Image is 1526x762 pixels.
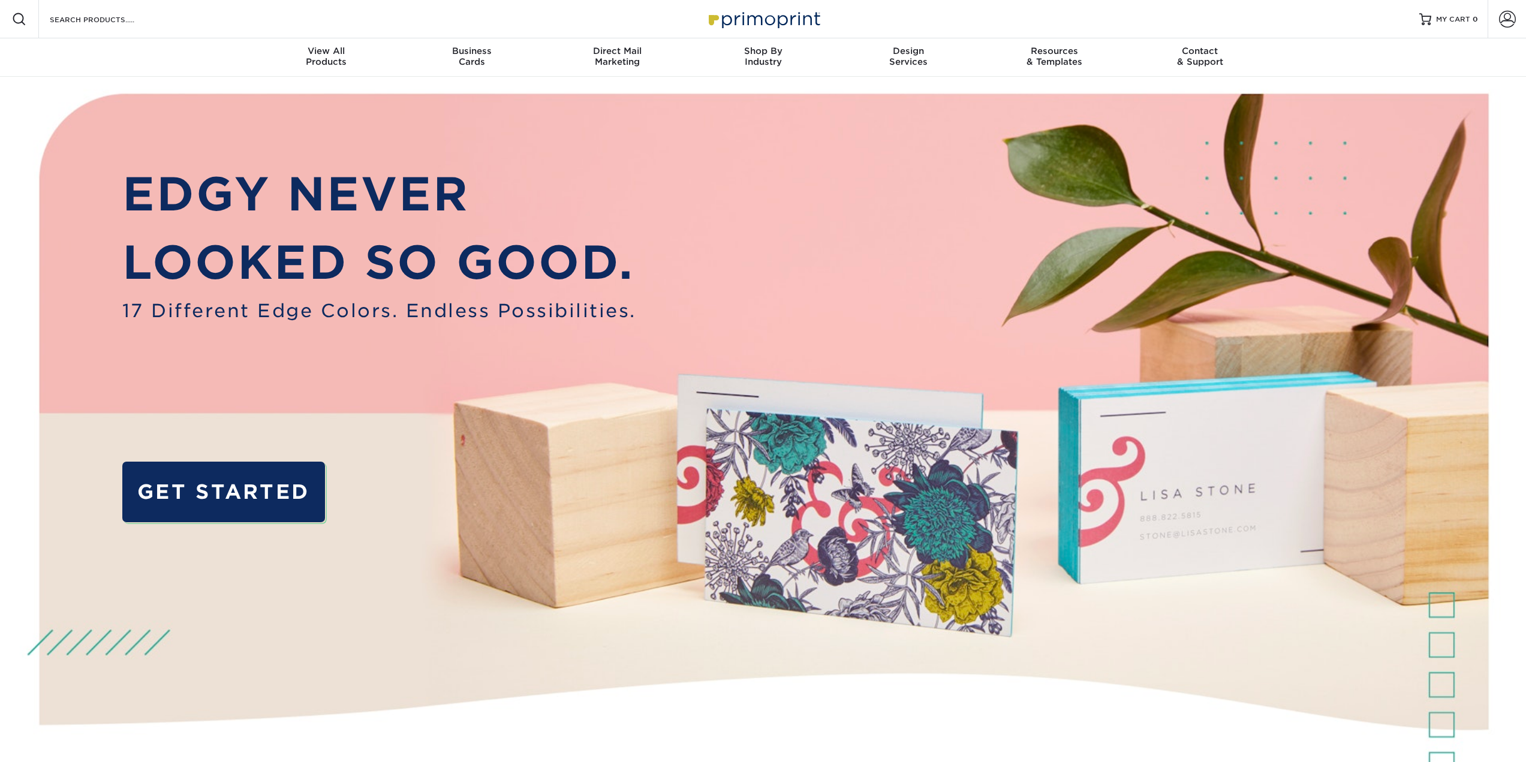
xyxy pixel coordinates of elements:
div: & Templates [982,46,1127,67]
input: SEARCH PRODUCTS..... [49,12,165,26]
span: Resources [982,46,1127,56]
span: Direct Mail [544,46,690,56]
div: Marketing [544,46,690,67]
div: & Support [1127,46,1273,67]
a: Contact& Support [1127,38,1273,77]
div: Products [254,46,399,67]
span: 17 Different Edge Colors. Endless Possibilities. [122,297,636,325]
span: Design [836,46,982,56]
span: 0 [1473,15,1478,23]
p: EDGY NEVER [122,160,636,229]
div: Cards [399,46,544,67]
a: Resources& Templates [982,38,1127,77]
div: Industry [690,46,836,67]
img: Primoprint [703,6,823,32]
span: Shop By [690,46,836,56]
a: View AllProducts [254,38,399,77]
a: GET STARTED [122,462,325,522]
a: DesignServices [836,38,982,77]
span: Business [399,46,544,56]
span: Contact [1127,46,1273,56]
a: Direct MailMarketing [544,38,690,77]
p: LOOKED SO GOOD. [122,228,636,297]
a: BusinessCards [399,38,544,77]
div: Services [836,46,982,67]
span: View All [254,46,399,56]
span: MY CART [1436,14,1470,25]
a: Shop ByIndustry [690,38,836,77]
